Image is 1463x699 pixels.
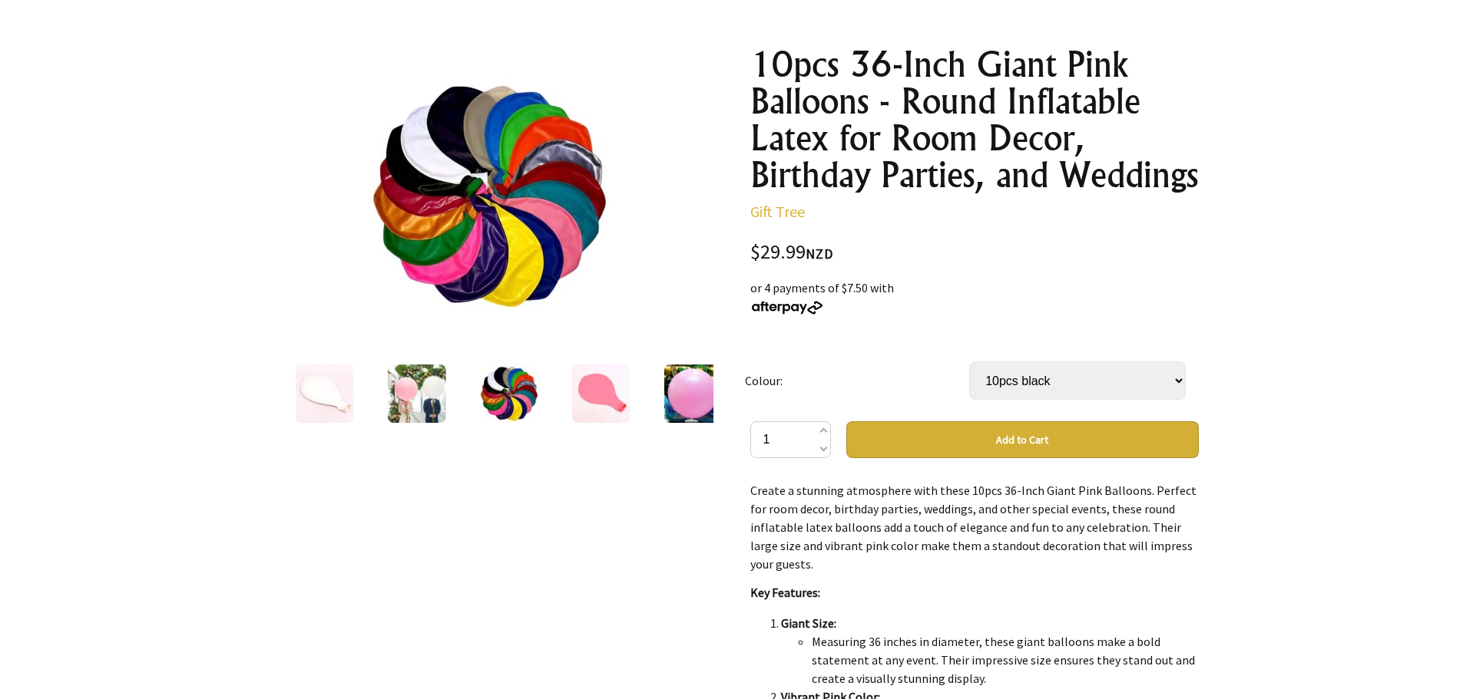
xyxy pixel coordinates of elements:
h1: 10pcs 36-Inch Giant Pink Balloons - Round Inflatable Latex for Room Decor, Birthday Parties, and ... [750,46,1199,193]
p: Create a stunning atmosphere with these 10pcs 36-Inch Giant Pink Balloons. Perfect for room decor... [750,481,1199,573]
img: 10pcs 36-Inch Giant Pink Balloons - Round Inflatable Latex for Room Decor, Birthday Parties, and ... [664,364,722,423]
strong: Giant Size: [781,615,836,631]
div: or 4 payments of $7.50 with [750,279,1199,315]
strong: Key Features: [750,585,820,600]
div: $29.99 [750,242,1199,263]
span: NZD [806,245,833,262]
img: 10pcs 36-Inch Giant Pink Balloons - Round Inflatable Latex for Room Decor, Birthday Parties, and ... [295,364,353,423]
td: Colour: [745,340,969,421]
img: 10pcs 36-Inch Giant Pink Balloons - Round Inflatable Latex for Room Decor, Birthday Parties, and ... [571,364,630,423]
img: Afterpay [750,301,824,315]
button: Add to Cart [846,421,1199,458]
img: 10pcs 36-Inch Giant Pink Balloons - Round Inflatable Latex for Room Decor, Birthday Parties, and ... [387,364,445,423]
a: Gift Tree [750,202,805,221]
img: 10pcs 36-Inch Giant Pink Balloons - Round Inflatable Latex for Room Decor, Birthday Parties, and ... [479,364,538,423]
img: 10pcs 36-Inch Giant Pink Balloons - Round Inflatable Latex for Room Decor, Birthday Parties, and ... [369,76,609,315]
li: Measuring 36 inches in diameter, these giant balloons make a bold statement at any event. Their i... [812,632,1199,687]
